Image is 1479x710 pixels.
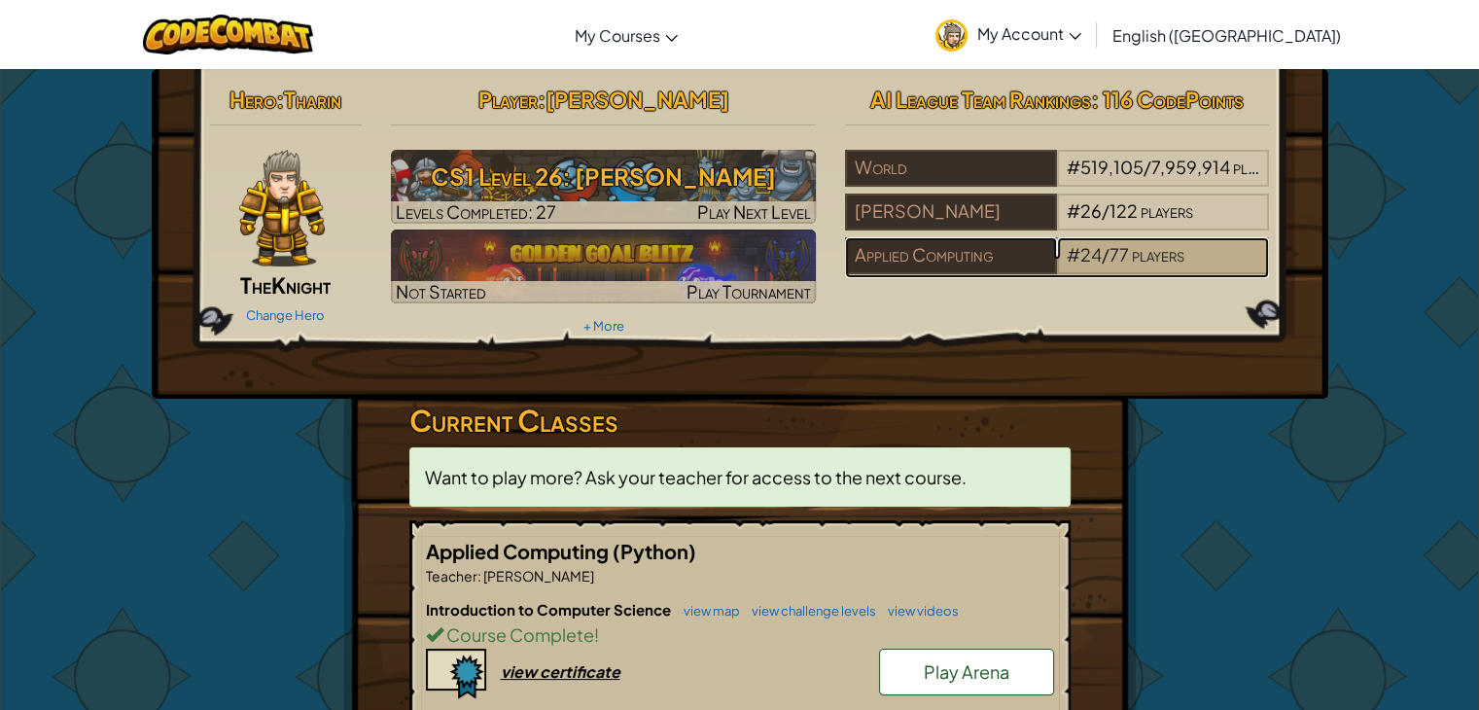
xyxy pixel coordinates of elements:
a: [PERSON_NAME]#26/122players [845,212,1270,234]
a: My Courses [565,9,687,61]
span: Want to play more? Ask your teacher for access to the next course. [425,466,967,488]
span: Play Arena [924,660,1009,683]
h3: Current Classes [409,399,1071,443]
span: [PERSON_NAME] [481,567,594,585]
div: [PERSON_NAME] [845,194,1057,231]
a: Not StartedPlay Tournament [391,230,816,303]
img: CodeCombat logo [143,15,313,54]
h3: CS1 Level 26: [PERSON_NAME] [391,155,816,198]
span: : 116 CodePoints [1091,86,1244,113]
span: Applied Computing [426,539,613,563]
span: [PERSON_NAME] [545,86,728,113]
span: 77 [1109,243,1129,266]
a: view certificate [426,661,620,682]
span: Player [477,86,537,113]
span: My Courses [575,25,660,46]
span: / [1144,156,1151,178]
span: English ([GEOGRAPHIC_DATA]) [1112,25,1341,46]
span: Levels Completed: 27 [396,200,556,223]
span: Not Started [396,280,486,302]
span: The [240,271,271,299]
span: (Python) [613,539,696,563]
span: Play Next Level [697,200,811,223]
span: # [1067,156,1080,178]
span: ! [594,623,599,646]
div: Applied Computing [845,237,1057,274]
span: 26 [1080,199,1102,222]
span: : [477,567,481,585]
div: view certificate [501,661,620,682]
span: Course Complete [443,623,594,646]
span: Introduction to Computer Science [426,600,674,619]
img: knight-pose.png [239,150,325,266]
img: certificate-icon.png [426,649,486,699]
span: Hero [229,86,276,113]
span: # [1067,199,1080,222]
img: CS1 Level 26: Wakka Maul [391,150,816,224]
img: avatar [935,19,968,52]
span: # [1067,243,1080,266]
a: English ([GEOGRAPHIC_DATA]) [1103,9,1351,61]
span: / [1102,199,1109,222]
span: players [1141,199,1193,222]
span: 519,105 [1080,156,1144,178]
span: Teacher [426,567,477,585]
span: My Account [977,23,1081,44]
span: players [1233,156,1285,178]
span: : [276,86,284,113]
span: 24 [1080,243,1102,266]
img: Golden Goal [391,230,816,303]
a: view map [674,603,740,619]
span: 7,959,914 [1151,156,1230,178]
span: : [537,86,545,113]
span: / [1102,243,1109,266]
a: view videos [878,603,959,619]
div: World [845,150,1057,187]
span: Knight [271,271,331,299]
a: + More [582,318,623,334]
span: Play Tournament [687,280,811,302]
a: Change Hero [246,307,325,323]
a: Applied Computing#24/77players [845,256,1270,278]
a: World#519,105/7,959,914players [845,168,1270,191]
span: Tharin [284,86,341,113]
span: 122 [1109,199,1138,222]
span: players [1132,243,1184,266]
a: My Account [926,4,1091,65]
a: Play Next Level [391,150,816,224]
a: view challenge levels [742,603,876,619]
span: AI League Team Rankings [870,86,1091,113]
